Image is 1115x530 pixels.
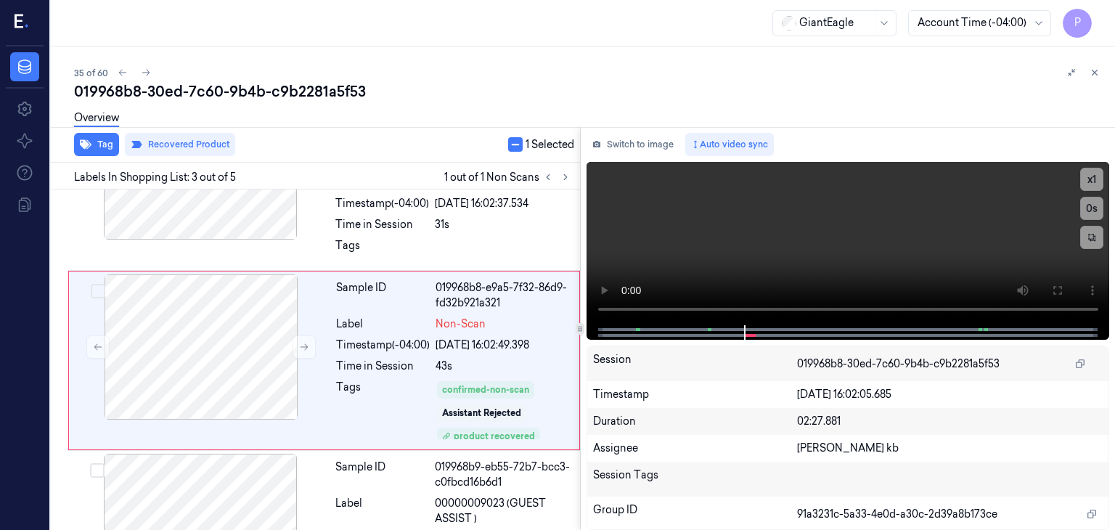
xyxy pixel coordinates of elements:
[335,460,429,490] div: Sample ID
[593,387,797,402] div: Timestamp
[74,170,236,185] span: Labels In Shopping List: 3 out of 5
[436,317,486,332] span: Non-Scan
[526,137,574,152] span: 1 Selected
[125,133,235,156] button: Recovered Product
[336,338,430,353] div: Timestamp (-04:00)
[1063,9,1092,38] button: P
[74,133,119,156] button: Tag
[797,441,1103,456] div: [PERSON_NAME] kb
[593,414,797,429] div: Duration
[335,496,429,526] div: Label
[442,407,521,420] div: Assistant Rejected
[797,507,997,522] span: 91a3231c-5a33-4e0d-a30c-2d39a8b173ce
[435,460,571,490] div: 019968b9-eb55-72b7-bcc3-c0fbcd16b6d1
[436,338,571,353] div: [DATE] 16:02:49.398
[336,280,430,311] div: Sample ID
[90,463,105,478] button: Select row
[593,468,797,491] div: Session Tags
[435,496,571,526] span: 00000009023 (GUEST ASSIST )
[797,414,1103,429] div: 02:27.881
[335,196,429,211] div: Timestamp (-04:00)
[797,387,1103,402] div: [DATE] 16:02:05.685
[74,67,108,79] span: 35 of 60
[1080,197,1103,220] button: 0s
[335,238,429,261] div: Tags
[593,502,797,526] div: Group ID
[444,168,574,186] span: 1 out of 1 Non Scans
[91,284,105,298] button: Select row
[436,359,571,374] div: 43s
[797,356,1000,372] span: 019968b8-30ed-7c60-9b4b-c9b2281a5f53
[74,81,1103,102] div: 019968b8-30ed-7c60-9b4b-c9b2281a5f53
[435,196,571,211] div: [DATE] 16:02:37.534
[74,110,119,127] a: Overview
[335,217,429,232] div: Time in Session
[336,317,430,332] div: Label
[593,352,797,375] div: Session
[593,441,797,456] div: Assignee
[336,380,430,441] div: Tags
[587,133,679,156] button: Switch to image
[435,217,571,232] div: 31s
[442,430,535,443] div: product recovered
[442,383,529,396] div: confirmed-non-scan
[1080,168,1103,191] button: x1
[436,280,571,311] div: 019968b8-e9a5-7f32-86d9-fd32b921a321
[336,359,430,374] div: Time in Session
[685,133,774,156] button: Auto video sync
